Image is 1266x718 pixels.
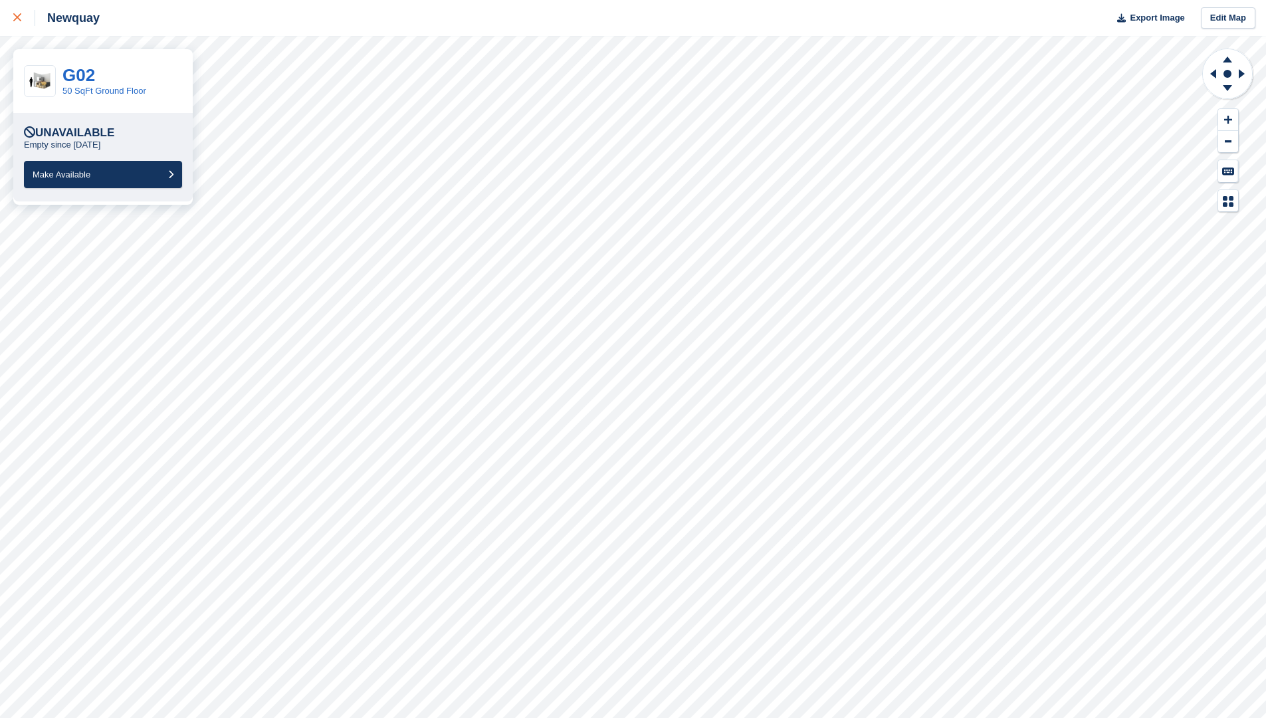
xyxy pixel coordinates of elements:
button: Zoom Out [1218,131,1238,153]
span: Make Available [33,170,90,179]
a: G02 [62,65,95,85]
button: Map Legend [1218,190,1238,212]
button: Make Available [24,161,182,188]
a: Edit Map [1201,7,1255,29]
button: Export Image [1109,7,1185,29]
span: Export Image [1130,11,1184,25]
div: Unavailable [24,126,114,140]
div: Newquay [35,10,100,26]
img: 50-sqft-unit.jpg [25,70,55,93]
button: Zoom In [1218,109,1238,131]
a: 50 SqFt Ground Floor [62,86,146,96]
p: Empty since [DATE] [24,140,100,150]
button: Keyboard Shortcuts [1218,160,1238,182]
